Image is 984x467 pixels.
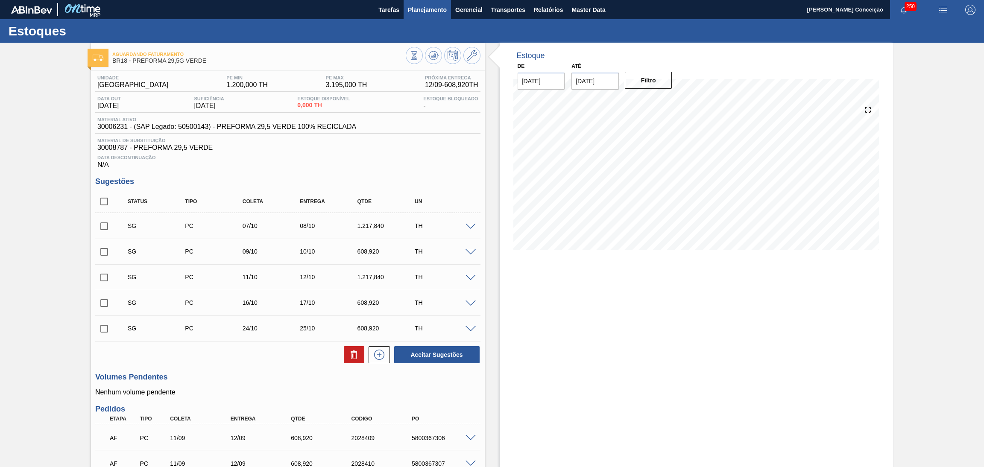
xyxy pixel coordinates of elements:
span: 30008787 - PREFORMA 29,5 VERDE [97,144,478,152]
button: Notificações [890,4,917,16]
div: Sugestão Criada [126,222,190,229]
span: 250 [905,2,917,11]
div: 08/10/2025 [298,222,363,229]
div: Entrega [298,198,363,204]
div: 608,920 [289,460,357,467]
div: 17/10/2025 [298,299,363,306]
div: TH [413,274,477,280]
span: [DATE] [97,102,121,110]
span: PE MAX [326,75,367,80]
div: Sugestão Criada [126,248,190,255]
span: PE MIN [226,75,268,80]
div: Sugestão Criada [126,325,190,332]
div: Status [126,198,190,204]
button: Visão Geral dos Estoques [406,47,423,64]
div: 25/10/2025 [298,325,363,332]
div: Tipo [138,416,170,422]
div: Etapa [108,416,140,422]
span: Estoque Bloqueado [423,96,478,101]
span: Estoque Disponível [297,96,350,101]
div: 07/10/2025 [240,222,305,229]
p: Nenhum volume pendente [95,388,480,396]
div: 12/09/2025 [228,460,297,467]
div: 1.217,840 [355,222,420,229]
div: Pedido de Compra [183,325,248,332]
div: Nova sugestão [364,346,390,363]
span: Aguardando Faturamento [112,52,406,57]
div: Sugestão Criada [126,299,190,306]
div: Tipo [183,198,248,204]
h1: Estoques [9,26,160,36]
h3: Pedidos [95,405,480,414]
div: 608,920 [355,325,420,332]
img: TNhmsLtSVTkK8tSr43FrP2fwEKptu5GPRR3wAAAABJRU5ErkJggg== [11,6,52,14]
span: 12/09 - 608,920 TH [425,81,478,89]
div: 11/10/2025 [240,274,305,280]
span: Data out [97,96,121,101]
div: TH [413,222,477,229]
div: 16/10/2025 [240,299,305,306]
div: Qtde [289,416,357,422]
span: Transportes [491,5,525,15]
input: dd/mm/yyyy [571,73,619,90]
div: 12/09/2025 [228,435,297,441]
div: 11/09/2025 [168,435,237,441]
p: AF [110,460,138,467]
span: Tarefas [378,5,399,15]
div: Coleta [240,198,305,204]
div: 24/10/2025 [240,325,305,332]
span: Planejamento [408,5,447,15]
div: Código [349,416,418,422]
div: 12/10/2025 [298,274,363,280]
div: Pedido de Compra [183,248,248,255]
div: 5800367307 [410,460,478,467]
span: 1.200,000 TH [226,81,268,89]
button: Programar Estoque [444,47,461,64]
span: 30006231 - (SAP Legado: 50500143) - PREFORMA 29,5 VERDE 100% RECICLADA [97,123,356,131]
span: Suficiência [194,96,224,101]
span: 0,000 TH [297,102,350,108]
h3: Sugestões [95,177,480,186]
img: Logout [965,5,975,15]
button: Ir ao Master Data / Geral [463,47,480,64]
div: UN [413,198,477,204]
button: Atualizar Gráfico [425,47,442,64]
span: Próxima Entrega [425,75,478,80]
div: 608,920 [355,299,420,306]
span: Material ativo [97,117,356,122]
div: Pedido de Compra [138,435,170,441]
div: 5800367306 [410,435,478,441]
div: Aguardando Faturamento [108,429,140,447]
button: Filtro [625,72,672,89]
button: Aceitar Sugestões [394,346,480,363]
div: Pedido de Compra [183,299,248,306]
div: Aceitar Sugestões [390,345,480,364]
label: Até [571,63,581,69]
div: Excluir Sugestões [340,346,364,363]
p: AF [110,435,138,441]
div: Pedido de Compra [183,222,248,229]
img: userActions [938,5,948,15]
div: PO [410,416,478,422]
div: Entrega [228,416,297,422]
img: Ícone [93,55,103,61]
div: - [421,96,480,110]
div: 2028410 [349,460,418,467]
div: 10/10/2025 [298,248,363,255]
span: 3.195,000 TH [326,81,367,89]
div: 11/09/2025 [168,460,237,467]
span: Relatórios [534,5,563,15]
div: 608,920 [289,435,357,441]
span: Master Data [571,5,605,15]
div: 608,920 [355,248,420,255]
div: N/A [95,152,480,169]
span: [GEOGRAPHIC_DATA] [97,81,169,89]
div: 1.217,840 [355,274,420,280]
div: Estoque [517,51,545,60]
span: Unidade [97,75,169,80]
span: Data Descontinuação [97,155,478,160]
input: dd/mm/yyyy [518,73,565,90]
div: 09/10/2025 [240,248,305,255]
span: [DATE] [194,102,224,110]
div: 2028409 [349,435,418,441]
